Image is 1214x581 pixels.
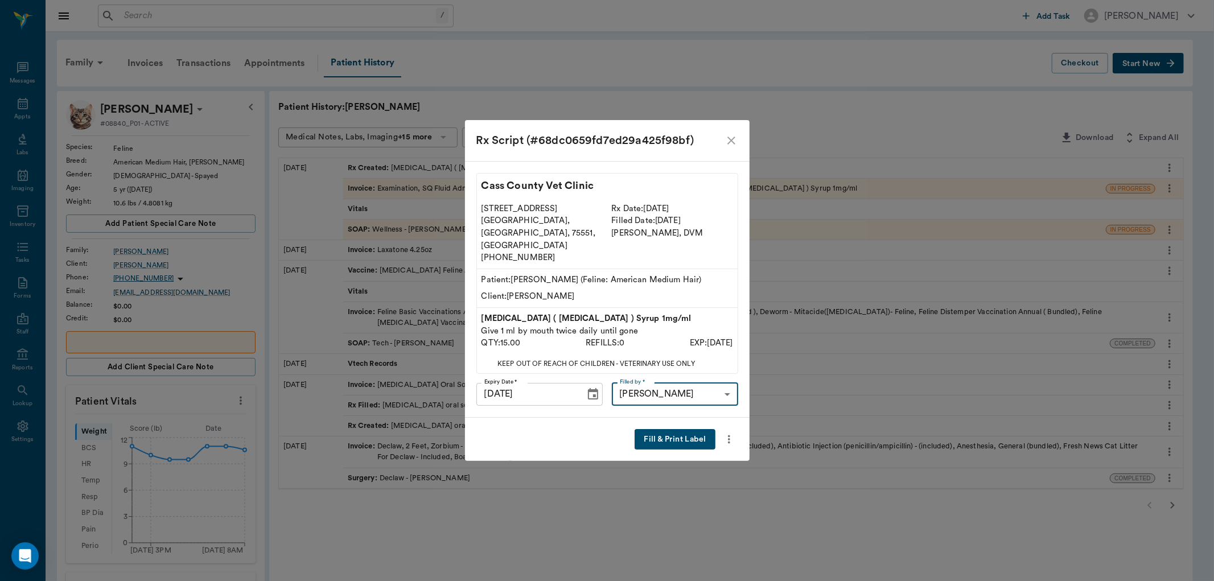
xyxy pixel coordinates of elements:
div: [PERSON_NAME] [612,383,738,406]
button: Choose date, selected date is Sep 30, 2026 [582,383,604,406]
button: Fill & Print Label [635,429,715,450]
p: REFILLS: 0 [586,337,624,349]
p: Filled Date: [DATE] [612,215,733,227]
label: Filled by * [620,378,645,386]
p: Cass County Vet Clinic [477,174,738,198]
div: Rx Script (#68dc0659fd7ed29a425f98bf) [476,131,725,150]
p: Rx Date: [DATE] [612,203,733,215]
button: more [720,430,738,449]
div: Open Intercom Messenger [11,542,39,570]
p: [MEDICAL_DATA] ( [MEDICAL_DATA] ) Syrup 1mg/ml [482,312,733,325]
p: [PERSON_NAME] , DVM [612,227,733,240]
p: Patient: [PERSON_NAME] (Feline: American Medium Hair) [482,274,733,286]
p: [PHONE_NUMBER] [482,252,603,264]
p: EXP: [DATE] [690,337,732,349]
button: close [725,134,738,147]
p: KEEP OUT OF REACH OF CHILDREN - VETERINARY USE ONLY [477,354,716,373]
p: [STREET_ADDRESS] [482,203,603,215]
label: Expiry Date * [484,378,517,386]
p: QTY: 15.00 [482,337,521,349]
p: [GEOGRAPHIC_DATA], [GEOGRAPHIC_DATA], 75551, [GEOGRAPHIC_DATA] [482,215,603,252]
p: Client: [PERSON_NAME] [482,290,733,303]
p: Give 1 ml by mouth twice daily until gone [482,325,733,337]
input: MM/DD/YYYY [476,383,578,406]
